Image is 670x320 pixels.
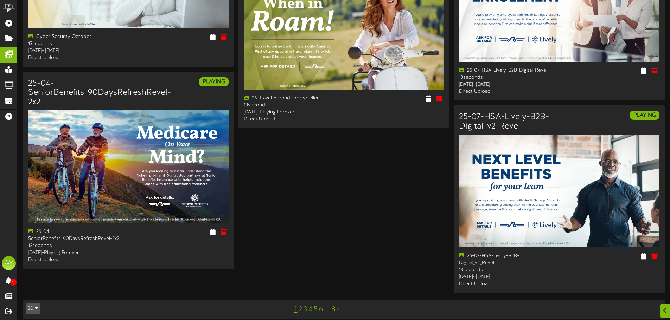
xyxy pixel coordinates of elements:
[203,79,225,85] strong: PLAYING
[28,249,123,256] div: [DATE] - Playing Forever
[325,306,330,313] a: ...
[459,112,554,131] h3: 25-07-HSA-Lively-B2B-Digital_v2_Revel
[459,274,554,281] div: [DATE] - [DATE]
[308,306,312,313] a: 4
[459,81,554,88] div: [DATE] - [DATE]
[2,256,16,270] div: CM
[28,33,123,40] div: Cyber Security October
[459,74,554,81] div: 13 seconds
[28,228,123,242] div: 25-04-SeniorBenefits_90DaysRefreshRevel-2x2
[28,256,123,263] div: Direct Upload
[244,102,339,109] div: 13 seconds
[459,281,554,288] div: Direct Upload
[459,267,554,274] div: 13 seconds
[28,242,123,249] div: 12 seconds
[10,279,17,286] span: 0
[28,110,229,223] img: 98928c9d-b4da-4eb2-b49b-91f0afd61885.png
[28,54,123,61] div: Direct Upload
[244,116,339,123] div: Direct Upload
[459,253,554,267] div: 25-07-HSA-Lively-B2B-Digital_v2_Revel
[304,306,307,313] a: 3
[28,47,123,54] div: [DATE] - [DATE]
[299,306,302,313] a: 2
[633,112,656,118] strong: PLAYING
[28,79,171,107] h3: 25-04-SeniorBenefits_90DaysRefreshRevel-2x2
[244,109,339,116] div: [DATE] - Playing Forever
[28,40,123,47] div: 13 seconds
[337,306,339,313] a: >
[459,135,659,247] img: 8932f737-6f4b-41a3-9d32-98e629181867.jpg
[26,303,40,314] button: 20
[459,88,554,95] div: Direct Upload
[294,305,297,314] a: 1
[244,95,339,102] div: 25-Travel Abroad-lobby/teller
[314,306,318,313] a: 5
[459,67,554,74] div: 25-07-HSA-Lively-B2B-Digital_Revel
[331,306,335,313] a: 8
[319,306,323,313] a: 6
